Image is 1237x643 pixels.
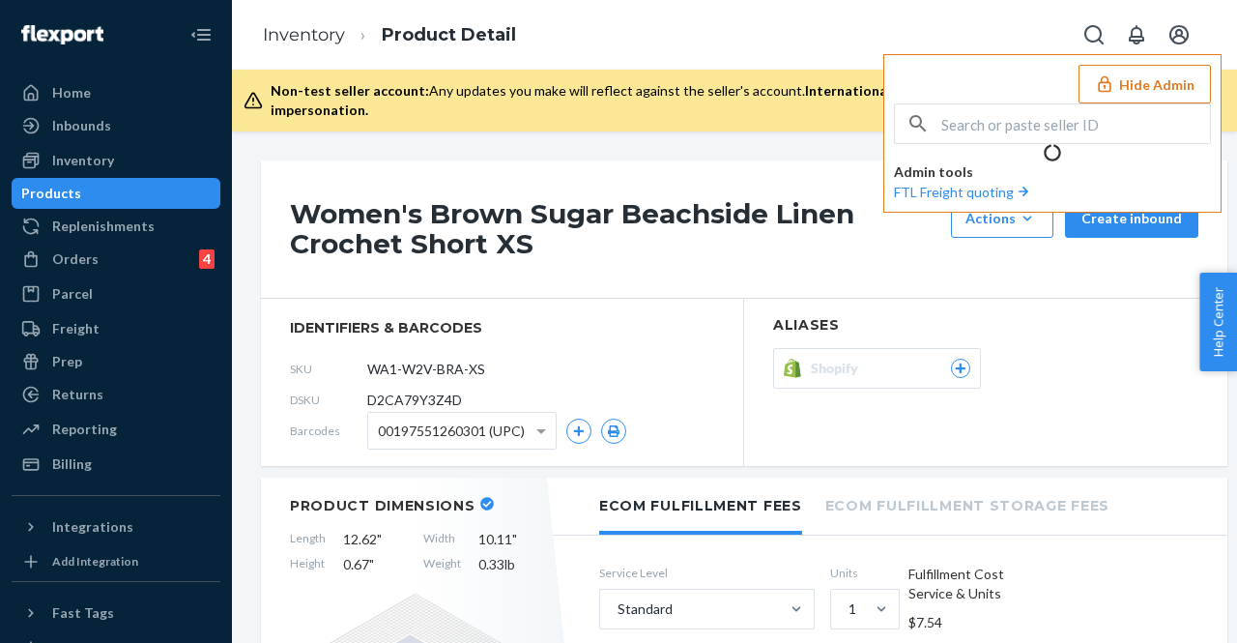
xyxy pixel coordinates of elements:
span: 0.67 [343,555,406,574]
div: Billing [52,454,92,474]
h2: Product Dimensions [290,497,475,514]
span: Width [423,530,461,549]
span: Non-test seller account: [271,82,429,99]
a: Product Detail [382,24,516,45]
div: Standard [618,599,673,619]
a: Returns [12,379,220,410]
button: Help Center [1199,273,1237,371]
span: Barcodes [290,423,367,439]
h1: Women's Brown Sugar Beachside Linen Crochet Short XS [290,199,941,259]
a: Add Integration [12,550,220,573]
div: Replenishments [52,217,155,236]
div: Home [52,83,91,102]
button: Open notifications [1117,15,1156,54]
div: Inbounds [52,116,111,135]
li: Ecom Fulfillment Storage Fees [825,478,1109,531]
div: Actions [965,209,1039,228]
div: Parcel [52,284,93,304]
div: Any updates you make will reflect against the seller's account. [271,81,1206,120]
div: Fast Tags [52,603,114,623]
p: Admin tools [894,162,1211,182]
span: identifiers & barcodes [290,318,714,337]
a: Parcel [12,278,220,309]
div: 4 [199,249,215,269]
span: " [377,531,382,547]
div: Freight [52,319,100,338]
input: Standard [616,599,618,619]
a: FTL Freight quoting [894,184,1033,200]
button: Close Navigation [182,15,220,54]
label: Units [830,565,893,581]
div: Products [21,184,81,203]
ol: breadcrumbs [247,7,532,64]
span: 0.33 lb [478,555,541,574]
a: Inventory [263,24,345,45]
button: Hide Admin [1079,65,1211,103]
div: Prep [52,352,82,371]
span: " [512,531,517,547]
button: Create inbound [1065,199,1198,238]
input: 1 [847,599,849,619]
a: Inbounds [12,110,220,141]
div: 1 [849,599,856,619]
a: Inventory [12,145,220,176]
span: Weight [423,555,461,574]
a: Products [12,178,220,209]
a: Freight [12,313,220,344]
span: 12.62 [343,530,406,549]
button: Fast Tags [12,598,220,628]
div: Fulfillment Cost [908,565,1198,584]
a: Prep [12,346,220,377]
span: Height [290,555,326,574]
a: Replenishments [12,211,220,242]
a: Home [12,77,220,108]
li: Ecom Fulfillment Fees [599,478,802,535]
input: Search or paste seller ID [941,104,1210,143]
button: Open account menu [1160,15,1198,54]
button: Integrations [12,511,220,542]
span: D2CA79Y3Z4D [367,391,462,410]
a: Billing [12,449,220,480]
img: Flexport logo [21,25,103,44]
span: 00197551260301 (UPC) [378,415,525,448]
button: Open Search Box [1075,15,1113,54]
span: Shopify [811,359,866,378]
button: Actions [951,199,1053,238]
p: $7.54 [908,613,1198,632]
div: Integrations [52,517,133,537]
div: Add Integration [52,553,138,570]
p: Service & Units [908,584,1198,603]
span: DSKU [290,392,367,408]
a: Orders4 [12,244,220,275]
div: Orders [52,249,99,269]
div: Reporting [52,420,117,439]
div: Returns [52,385,103,404]
button: Shopify [773,348,981,389]
a: Reporting [12,414,220,445]
span: 10.11 [478,530,541,549]
span: " [369,556,374,572]
span: SKU [290,361,367,377]
label: Service Level [599,565,815,581]
span: Length [290,530,326,549]
h2: Aliases [773,318,1198,333]
div: Inventory [52,151,114,170]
